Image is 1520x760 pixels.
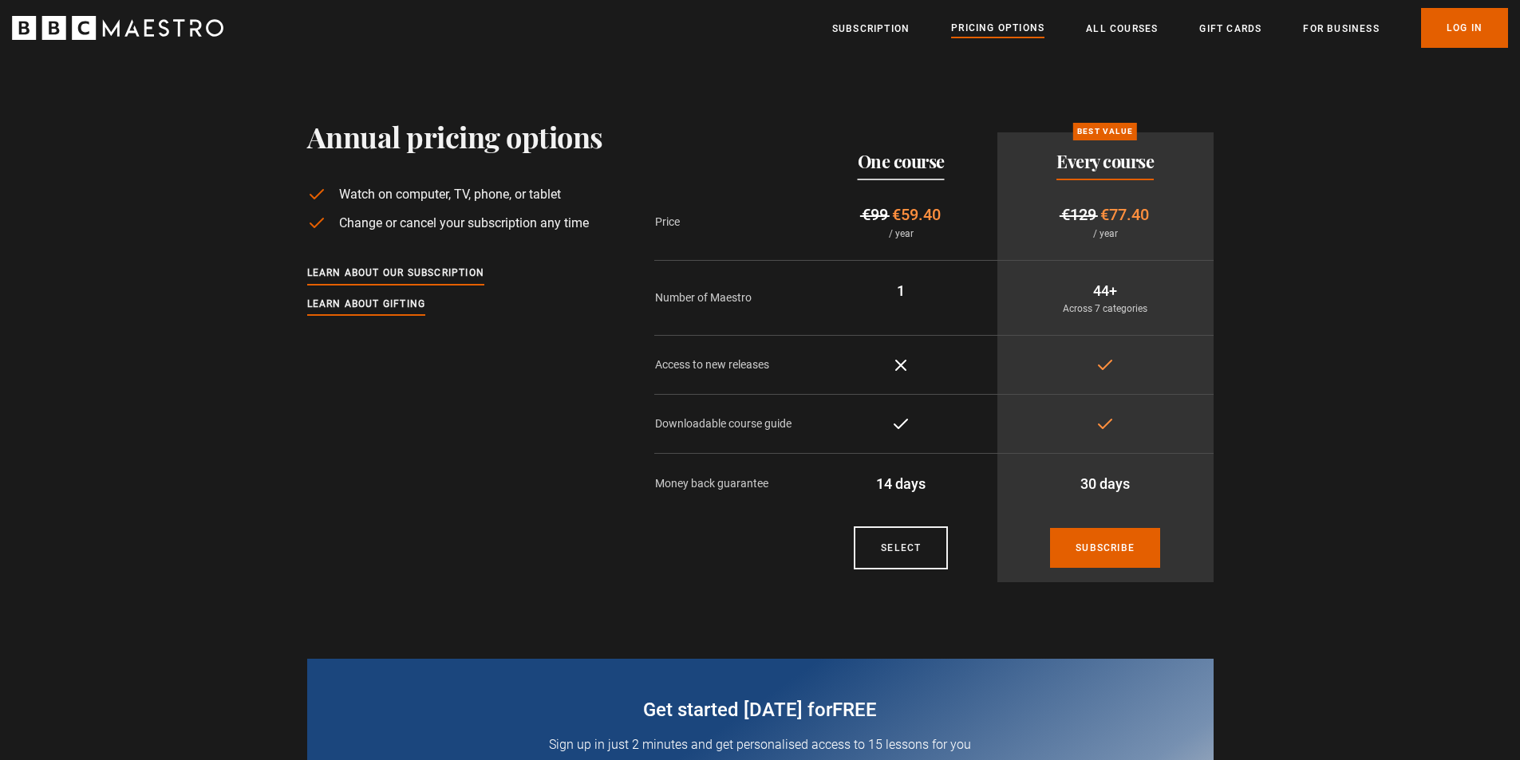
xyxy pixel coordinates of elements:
[1073,123,1137,140] p: Best value
[1010,280,1201,301] p: 44+
[307,120,603,153] h1: Annual pricing options
[818,280,985,301] p: 1
[655,214,805,230] p: Price
[1010,473,1201,494] p: 30 days
[1061,205,1096,224] span: €129
[858,152,945,171] h2: One course
[307,185,603,204] li: Watch on computer, TV, phone, or tablet
[832,21,910,37] a: Subscription
[892,205,941,224] span: €59.40
[1421,8,1508,48] a: Log In
[307,296,426,313] a: Learn about gifting
[345,735,1175,754] p: Sign up in just 2 minutes and get personalised access to 15 lessons for you
[655,289,805,306] p: Number of Maestro
[307,265,485,282] a: Learn about our subscription
[655,475,805,492] p: Money back guarantee
[12,16,223,40] svg: BBC Maestro
[655,415,805,432] p: Downloadable course guide
[951,20,1044,37] a: Pricing Options
[307,214,603,233] li: Change or cancel your subscription any time
[1303,21,1379,37] a: For business
[818,226,985,241] p: / year
[1199,21,1261,37] a: Gift Cards
[818,473,985,494] p: 14 days
[832,8,1508,48] nav: Primary
[1100,205,1149,224] span: €77.40
[832,699,877,721] span: free
[1010,226,1201,241] p: / year
[1056,152,1154,171] h2: Every course
[862,205,888,224] span: €99
[345,697,1175,723] h2: Get started [DATE] for
[854,526,948,569] a: Courses
[1010,301,1201,316] p: Across 7 categories
[655,356,805,373] p: Access to new releases
[1086,21,1158,37] a: All Courses
[1050,528,1160,568] a: Subscribe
